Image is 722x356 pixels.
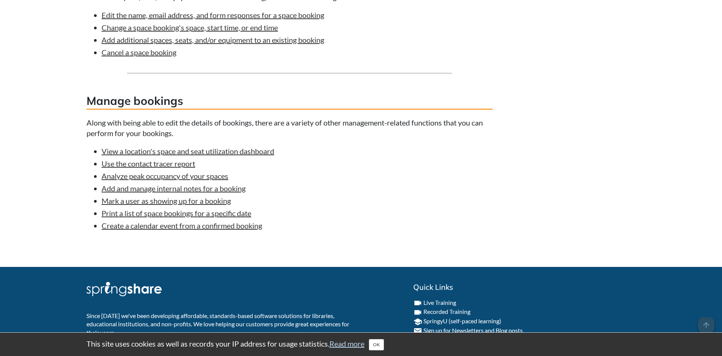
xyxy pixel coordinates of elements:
a: Cancel a space booking [102,48,176,57]
h3: Manage bookings [86,93,493,110]
a: Edit the name, email address, and form responses for a space booking [102,11,324,20]
a: Change a space booking's space, start time, or end time [102,23,278,32]
h2: Quick Links [413,282,636,292]
button: Close [369,339,384,350]
i: videocam [413,308,422,317]
a: Read more [329,339,364,348]
a: Mark a user as showing up for a booking [102,196,231,205]
p: Since [DATE] we've been developing affordable, standards-based software solutions for libraries, ... [86,312,355,337]
i: videocam [413,298,422,308]
a: Recorded Training [423,308,470,315]
a: Sign up for Newsletters and Blog posts [423,327,523,334]
i: email [413,327,422,336]
i: school [413,317,422,326]
div: This site uses cookies as well as records your IP address for usage statistics. [79,338,643,350]
p: Along with being able to edit the details of bookings, there are a variety of other management-re... [86,117,493,138]
a: Use the contact tracer report [102,159,195,168]
a: SpringyU (self-paced learning) [423,317,501,324]
img: Springshare [86,282,162,296]
span: arrow_upward [698,317,714,333]
a: Print a list of space bookings for a specific date [102,209,251,218]
a: Create a calendar event from a confirmed booking [102,221,262,230]
a: View a location's space and seat utilization dashboard [102,147,274,156]
a: Analyze peak occupancy of your spaces [102,171,228,180]
a: Add additional spaces, seats, and/or equipment to an existing booking [102,35,324,44]
a: arrow_upward [698,318,714,327]
a: Live Training [423,299,456,306]
a: Add and manage internal notes for a booking [102,184,246,193]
